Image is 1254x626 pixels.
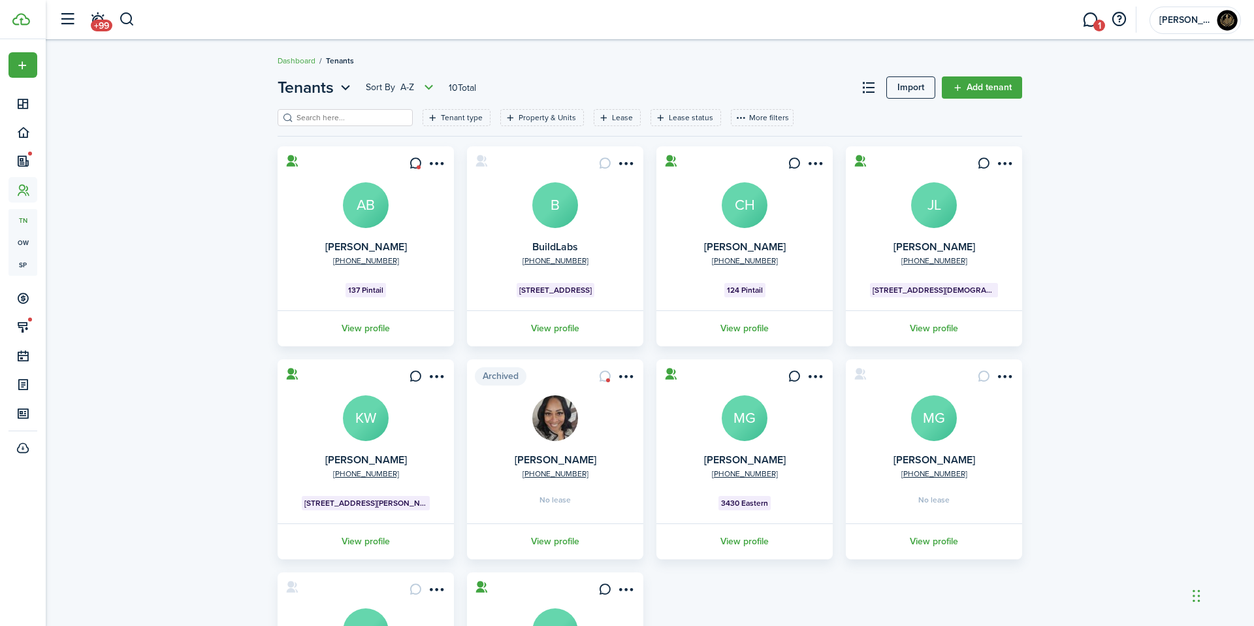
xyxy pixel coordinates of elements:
[615,157,635,174] button: Open menu
[475,367,526,386] span: Archived
[400,81,414,94] span: A-Z
[519,112,576,124] filter-tag-label: Property & Units
[326,55,354,67] span: Tenants
[449,81,476,95] header-page-total: 10 Total
[8,52,37,78] button: Open menu
[651,109,721,126] filter-tag: Open filter
[901,468,967,480] a: [PHONE_NUMBER]
[425,583,446,601] button: Open menu
[844,310,1024,346] a: View profile
[8,231,37,254] a: ow
[1193,576,1200,616] div: Drag
[343,395,389,441] a: KW
[911,182,957,228] a: JL
[343,182,389,228] a: AB
[278,55,315,67] a: Dashboard
[712,468,778,480] a: [PHONE_NUMBER]
[844,523,1024,559] a: View profile
[425,157,446,174] button: Open menu
[918,496,950,504] span: No lease
[325,239,407,254] a: [PERSON_NAME]
[515,452,596,467] a: [PERSON_NAME]
[532,239,578,254] a: BuildLabs
[901,255,967,267] a: [PHONE_NUMBER]
[993,157,1014,174] button: Open menu
[722,395,767,441] a: MG
[594,109,641,126] filter-tag: Open filter
[873,284,996,296] span: [STREET_ADDRESS][DEMOGRAPHIC_DATA]
[278,76,354,99] button: Tenants
[522,255,588,267] a: [PHONE_NUMBER]
[539,496,571,504] span: No lease
[423,109,490,126] filter-tag: Open filter
[1189,563,1254,626] iframe: Chat Widget
[727,284,763,296] span: 124 Pintail
[532,395,578,441] img: Lanette Jones
[804,370,825,387] button: Open menu
[278,76,334,99] span: Tenants
[612,112,633,124] filter-tag-label: Lease
[119,8,135,31] button: Search
[893,452,975,467] a: [PERSON_NAME]
[333,255,399,267] a: [PHONE_NUMBER]
[804,157,825,174] button: Open menu
[293,112,408,124] input: Search here...
[532,182,578,228] a: B
[1078,3,1102,37] a: Messaging
[55,7,80,32] button: Open sidebar
[886,76,935,99] a: Import
[731,109,794,126] button: More filters
[366,81,400,94] span: Sort by
[942,76,1022,99] a: Add tenant
[91,20,112,31] span: +99
[1217,10,1238,31] img: Harlie
[654,310,835,346] a: View profile
[441,112,483,124] filter-tag-label: Tenant type
[704,239,786,254] a: [PERSON_NAME]
[712,255,778,267] a: [PHONE_NUMBER]
[85,3,110,37] a: Notifications
[276,523,456,559] a: View profile
[8,254,37,276] a: sp
[722,182,767,228] a: CH
[333,468,399,480] a: [PHONE_NUMBER]
[325,452,407,467] a: [PERSON_NAME]
[615,583,635,601] button: Open menu
[12,13,30,25] img: TenantCloud
[278,76,354,99] button: Open menu
[465,523,645,559] a: View profile
[348,284,383,296] span: 137 Pintail
[304,497,428,509] span: [STREET_ADDRESS][PERSON_NAME]
[704,452,786,467] a: [PERSON_NAME]
[1093,20,1105,31] span: 1
[993,370,1014,387] button: Open menu
[366,80,437,95] button: Open menu
[276,310,456,346] a: View profile
[366,80,437,95] button: Sort byA-Z
[615,370,635,387] button: Open menu
[519,284,592,296] span: [STREET_ADDRESS]
[911,395,957,441] a: MG
[425,370,446,387] button: Open menu
[721,497,768,509] span: 3430 Eastern
[669,112,713,124] filter-tag-label: Lease status
[893,239,975,254] a: [PERSON_NAME]
[522,468,588,480] a: [PHONE_NUMBER]
[465,310,645,346] a: View profile
[8,209,37,231] a: tn
[1159,16,1212,25] span: Harlie
[654,523,835,559] a: View profile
